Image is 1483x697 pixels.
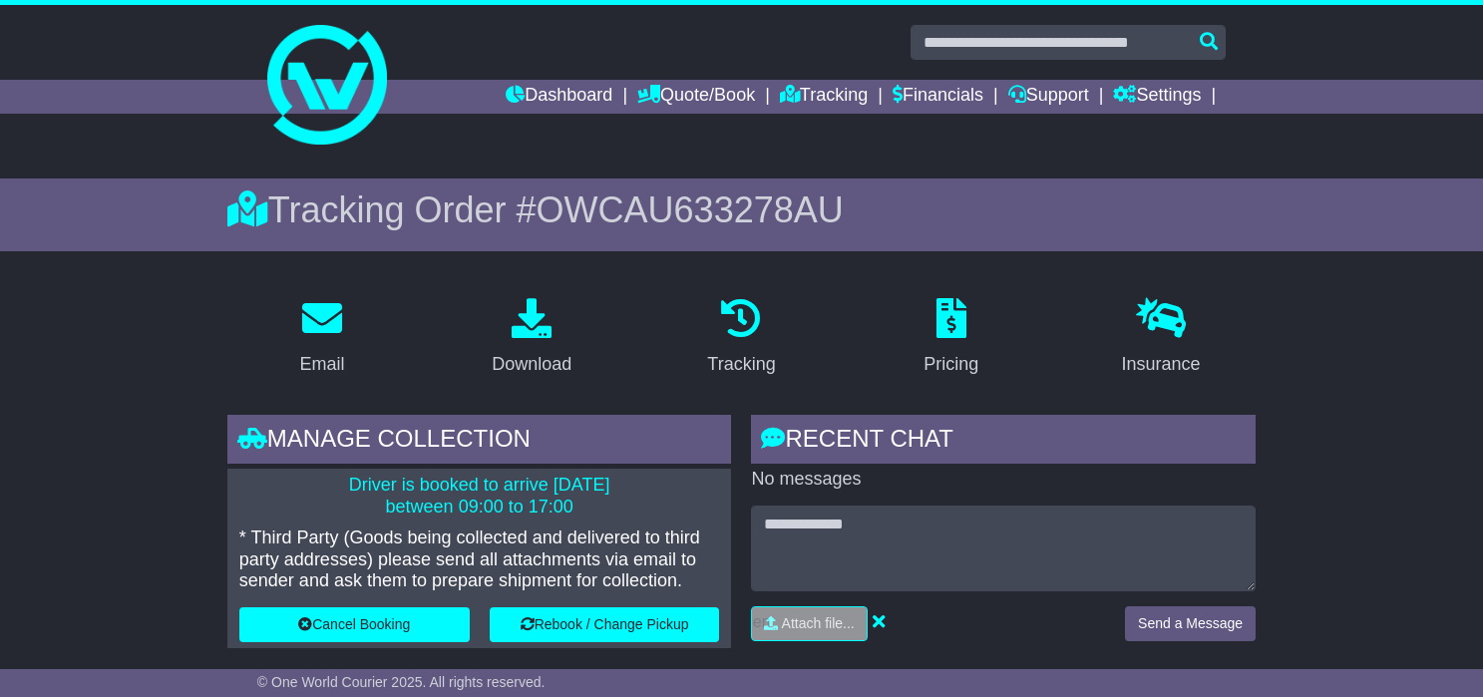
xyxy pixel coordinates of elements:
[299,351,344,378] div: Email
[227,415,732,469] div: Manage collection
[1113,80,1201,114] a: Settings
[490,607,720,642] button: Rebook / Change Pickup
[637,80,755,114] a: Quote/Book
[239,527,720,592] p: * Third Party (Goods being collected and delivered to third party addresses) please send all atta...
[227,188,1256,231] div: Tracking Order #
[694,291,788,385] a: Tracking
[924,351,978,378] div: Pricing
[239,475,720,518] p: Driver is booked to arrive [DATE] between 09:00 to 17:00
[492,351,571,378] div: Download
[1108,291,1213,385] a: Insurance
[286,291,357,385] a: Email
[893,80,983,114] a: Financials
[1125,606,1256,641] button: Send a Message
[707,351,775,378] div: Tracking
[1121,351,1200,378] div: Insurance
[506,80,612,114] a: Dashboard
[1008,80,1089,114] a: Support
[239,607,470,642] button: Cancel Booking
[751,415,1256,469] div: RECENT CHAT
[537,189,844,230] span: OWCAU633278AU
[780,80,868,114] a: Tracking
[911,291,991,385] a: Pricing
[257,674,546,690] span: © One World Courier 2025. All rights reserved.
[751,469,1256,491] p: No messages
[479,291,584,385] a: Download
